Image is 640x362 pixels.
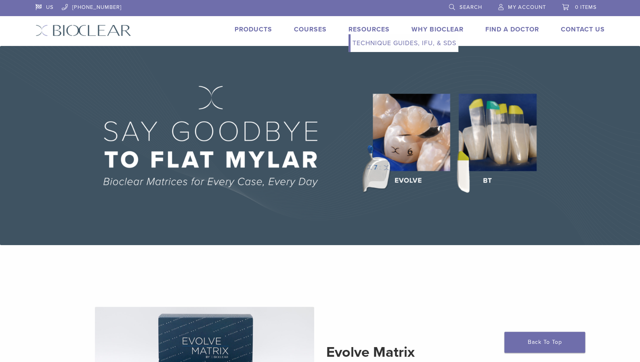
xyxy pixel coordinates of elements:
a: Back To Top [504,332,585,353]
a: Courses [294,25,327,33]
span: 0 items [575,4,597,10]
a: Why Bioclear [411,25,464,33]
a: Find A Doctor [485,25,539,33]
span: My Account [508,4,546,10]
a: Products [235,25,272,33]
img: Bioclear [36,25,131,36]
a: Contact Us [561,25,605,33]
h2: Evolve Matrix [326,343,546,362]
a: Resources [348,25,390,33]
a: Technique Guides, IFU, & SDS [350,34,458,52]
span: Search [460,4,482,10]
